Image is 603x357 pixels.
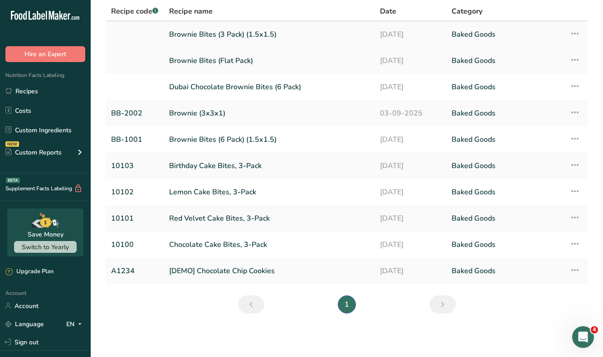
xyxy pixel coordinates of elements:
iframe: Intercom live chat [572,326,594,348]
a: [DATE] [380,156,441,175]
a: Brownie Bites (3 Pack) (1.5x1.5) [169,25,369,44]
span: Category [452,6,482,17]
div: NEW [5,141,19,147]
a: Brownie Bites (6 Pack) (1.5x1.5) [169,130,369,149]
a: [DATE] [380,183,441,202]
div: Save Money [28,230,63,239]
a: Previous page [238,295,264,314]
a: [DATE] [380,261,441,280]
a: 10100 [111,235,158,254]
a: Brownie Bites (Flat Pack) [169,51,369,70]
a: Baked Goods [452,235,559,254]
div: Custom Reports [5,148,62,157]
a: Language [5,316,44,332]
a: [DEMO] Chocolate Chip Cookies [169,261,369,280]
div: BETA [6,178,20,183]
button: Hire an Expert [5,46,85,62]
span: Recipe code [111,6,158,16]
a: BB-1001 [111,130,158,149]
div: EN [66,318,85,329]
a: Next page [429,295,456,314]
a: Baked Goods [452,183,559,202]
a: Baked Goods [452,261,559,280]
a: Red Velvet Cake Bites, 3-Pack [169,209,369,228]
a: Baked Goods [452,25,559,44]
a: [DATE] [380,25,441,44]
a: 10103 [111,156,158,175]
span: Switch to Yearly [22,243,69,251]
a: 10101 [111,209,158,228]
a: [DATE] [380,209,441,228]
a: Baked Goods [452,104,559,123]
a: Birthday Cake Bites, 3-Pack [169,156,369,175]
a: Baked Goods [452,209,559,228]
a: Lemon Cake Bites, 3-Pack [169,183,369,202]
a: [DATE] [380,51,441,70]
a: [DATE] [380,235,441,254]
a: Chocolate Cake Bites, 3-Pack [169,235,369,254]
a: [DATE] [380,130,441,149]
span: Recipe name [169,6,213,17]
a: Dubai Chocolate Brownie Bites (6 Pack) [169,77,369,96]
a: A1234 [111,261,158,280]
a: Brownie (3x3x1) [169,104,369,123]
a: BB-2002 [111,104,158,123]
div: Upgrade Plan [5,267,53,276]
a: 10102 [111,183,158,202]
a: 03-09-2025 [380,104,441,123]
a: Baked Goods [452,130,559,149]
a: Baked Goods [452,156,559,175]
button: Switch to Yearly [14,241,77,253]
a: [DATE] [380,77,441,96]
a: Baked Goods [452,77,559,96]
span: 4 [591,326,598,333]
span: Date [380,6,396,17]
a: Baked Goods [452,51,559,70]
